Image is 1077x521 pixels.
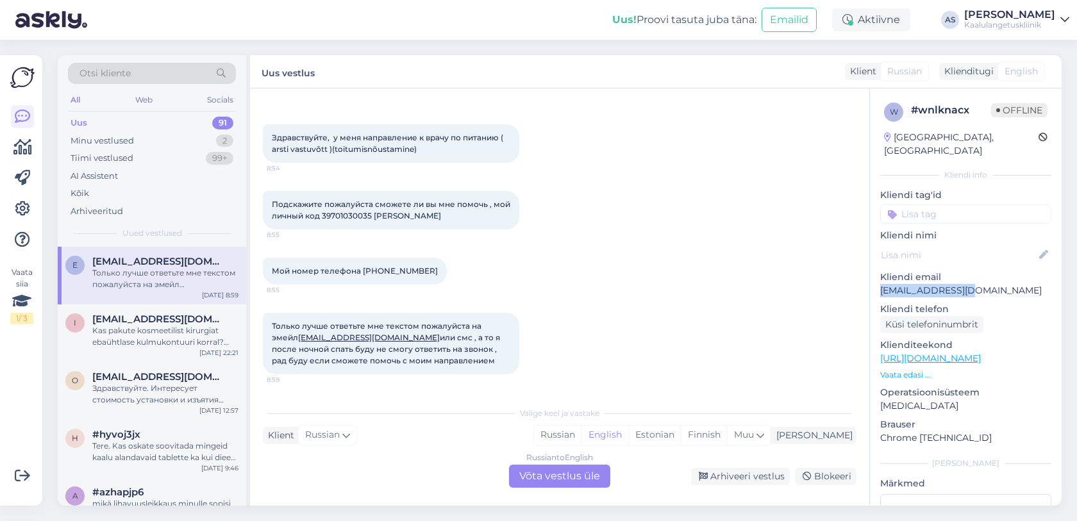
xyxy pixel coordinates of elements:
img: Askly Logo [10,65,35,90]
div: Только лучше ответьте мне текстом пожалуйста на эмейл [EMAIL_ADDRESS][DOMAIN_NAME] или смс , а то... [92,267,238,290]
span: #azhapjp6 [92,486,144,498]
div: Kõik [71,187,89,200]
div: # wnlknacx [911,103,991,118]
span: explose2@inbox.lv [92,256,226,267]
span: Offline [991,103,1048,117]
b: Uus! [612,13,637,26]
div: [DATE] 12:57 [199,406,238,415]
p: Operatsioonisüsteem [880,386,1051,399]
div: Vaata siia [10,267,33,324]
span: e [72,260,78,270]
button: Emailid [762,8,817,32]
div: Здравствуйте. Интересует стоимость установки и изъятия внутрижелудочного баллона. [92,383,238,406]
p: Kliendi telefon [880,302,1051,316]
p: [EMAIL_ADDRESS][DOMAIN_NAME] [880,284,1051,297]
div: Tere. Kas oskate soovitada mingeid kaalu alandavaid tablette ka kui dieeti pean. Või mingit teed ... [92,440,238,463]
div: [PERSON_NAME] [771,429,853,442]
div: Russian [534,426,581,445]
p: Chrome [TECHNICAL_ID] [880,431,1051,445]
span: 8:55 [267,230,315,240]
span: Мой номер телефона [PHONE_NUMBER] [272,266,438,276]
div: Klienditugi [939,65,994,78]
a: [PERSON_NAME]Kaalulangetuskliinik [964,10,1069,30]
div: [GEOGRAPHIC_DATA], [GEOGRAPHIC_DATA] [884,131,1039,158]
div: Kaalulangetuskliinik [964,20,1055,30]
span: 8:59 [267,375,315,385]
label: Uus vestlus [262,63,315,80]
input: Lisa nimi [881,248,1037,262]
div: [PERSON_NAME] [880,458,1051,469]
div: AS [941,11,959,29]
div: mikä lihavuusleikkaus minulle sopisi minun pitäisi laihtua 70kg [92,498,238,521]
div: Valige keel ja vastake [263,408,856,419]
span: oksana300568@mail.ru [92,371,226,383]
p: [MEDICAL_DATA] [880,399,1051,413]
span: Otsi kliente [79,67,131,80]
div: Uus [71,117,87,129]
div: [DATE] 9:46 [201,463,238,473]
span: o [72,376,78,385]
div: Klient [845,65,876,78]
div: Russian to English [526,452,593,463]
span: English [1005,65,1038,78]
p: Kliendi nimi [880,229,1051,242]
span: #hyvoj3jx [92,429,140,440]
div: Küsi telefoninumbrit [880,316,983,333]
span: Подскажите пожалуйста сможете ли вы мне помочь , мой личный код 39701030035 [PERSON_NAME] [272,199,512,220]
div: Võta vestlus üle [509,465,610,488]
span: Здравствуйте, у меня направление к врачу по питанию ( arsti vastuvõtt )(toitumisnõustamine) [272,133,505,154]
input: Lisa tag [880,204,1051,224]
span: Только лучше ответьте мне текстом пожалуйста на эмейл или смс , а то я после ночной спать буду не... [272,321,502,365]
div: Arhiveeri vestlus [691,468,790,485]
div: All [68,92,83,108]
div: Proovi tasuta juba täna: [612,12,756,28]
span: a [72,491,78,500]
span: 8:54 [267,163,315,173]
div: [PERSON_NAME] [964,10,1055,20]
div: Blokeeri [795,468,856,485]
div: Klient [263,429,294,442]
div: 91 [212,117,233,129]
a: [URL][DOMAIN_NAME] [880,352,981,364]
div: 99+ [206,152,233,165]
span: Uued vestlused [122,227,182,239]
div: [DATE] 22:21 [199,348,238,358]
a: [EMAIL_ADDRESS][DOMAIN_NAME] [298,333,440,342]
div: Minu vestlused [71,135,134,147]
div: Kas pakute kosmeetilist kirurgiat ebaühtlase kulmukontuuri korral? Näiteks luutsemendi kasutamist? [92,325,238,348]
span: 8:55 [267,285,315,295]
div: Aktiivne [832,8,910,31]
p: Brauser [880,418,1051,431]
p: Vaata edasi ... [880,369,1051,381]
div: Estonian [628,426,681,445]
div: English [581,426,628,445]
div: 2 [216,135,233,147]
span: w [890,107,898,117]
div: Web [133,92,155,108]
div: 1 / 3 [10,313,33,324]
span: h [72,433,78,443]
p: Kliendi tag'id [880,188,1051,202]
span: Russian [887,65,922,78]
div: AI Assistent [71,170,118,183]
span: Russian [305,428,340,442]
span: i [74,318,76,327]
div: Kliendi info [880,169,1051,181]
div: Socials [205,92,236,108]
p: Klienditeekond [880,338,1051,352]
div: Arhiveeritud [71,205,123,218]
span: Muu [734,429,754,440]
p: Märkmed [880,477,1051,490]
p: Kliendi email [880,270,1051,284]
div: Finnish [681,426,727,445]
div: [DATE] 8:59 [202,290,238,300]
div: Tiimi vestlused [71,152,133,165]
span: ilumetsroven@gmail.com [92,313,226,325]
